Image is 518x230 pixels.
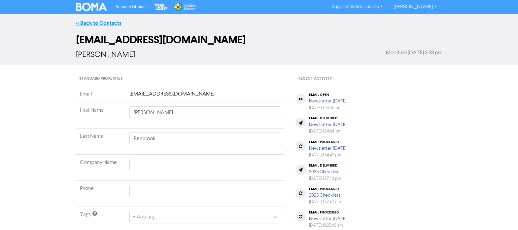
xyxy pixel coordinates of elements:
[309,93,347,97] div: email open
[309,164,341,168] div: email delivered
[327,2,388,12] a: Support & Resources
[309,187,341,191] div: email processed
[76,51,135,59] span: [PERSON_NAME]
[309,116,347,120] div: email delivered
[154,3,168,11] img: The Gap
[388,2,442,12] a: [PERSON_NAME]
[309,128,347,134] div: [DATE] 1:34:44 pm
[485,198,518,230] iframe: Chat Widget
[309,105,347,111] div: [DATE] 1:34:45 pm
[133,213,157,221] div: + Add tag...
[309,122,347,127] a: Newsletter [DATE]
[76,20,121,26] a: << Back to Contacts
[76,102,125,129] td: First Name
[309,140,347,144] div: email processed
[173,3,196,11] img: Wolters Kluwer
[309,216,347,221] a: Newsletter [DATE]
[76,34,442,46] h2: [EMAIL_ADDRESS][DOMAIN_NAME]
[309,193,340,198] a: 2025 Checklists
[309,199,341,205] div: [DATE] 1:37:42 pm
[386,49,442,57] span: Modified [DATE] 3:33 pm
[76,3,107,11] img: BOMA Logo
[309,152,347,158] div: [DATE] 1:34:42 pm
[309,146,347,151] a: Newsletter [DATE]
[115,5,148,9] span: Premium Libraries:
[76,155,125,181] td: Company Name
[309,99,347,103] a: Newsletter [DATE]
[76,129,125,155] td: Last Name
[309,175,341,182] div: [DATE] 1:37:43 pm
[125,90,286,102] td: [EMAIL_ADDRESS][DOMAIN_NAME]
[309,170,340,174] a: 2025 Checklists
[309,222,347,229] div: [DATE] 10:25:48 am
[76,90,125,102] td: Email
[309,211,347,214] div: email processed
[76,73,286,85] div: Standard Properties
[295,73,442,85] div: Recent Activity
[76,181,125,207] td: Phone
